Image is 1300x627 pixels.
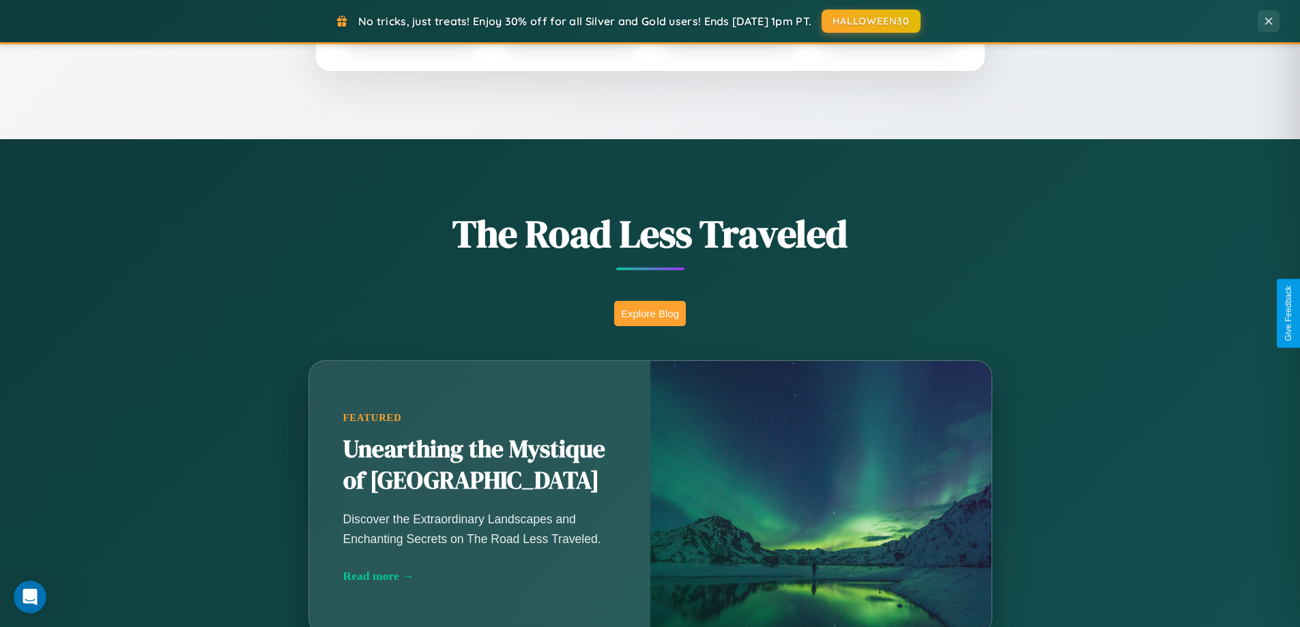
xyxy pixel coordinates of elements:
h2: Unearthing the Mystique of [GEOGRAPHIC_DATA] [343,434,616,497]
button: HALLOWEEN30 [822,10,921,33]
div: Read more → [343,569,616,583]
div: Featured [343,412,616,424]
button: Explore Blog [614,301,686,326]
iframe: Intercom live chat [14,581,46,613]
p: Discover the Extraordinary Landscapes and Enchanting Secrets on The Road Less Traveled. [343,510,616,548]
h1: The Road Less Traveled [241,207,1060,260]
span: No tricks, just treats! Enjoy 30% off for all Silver and Gold users! Ends [DATE] 1pm PT. [358,14,811,28]
div: Give Feedback [1284,286,1293,341]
